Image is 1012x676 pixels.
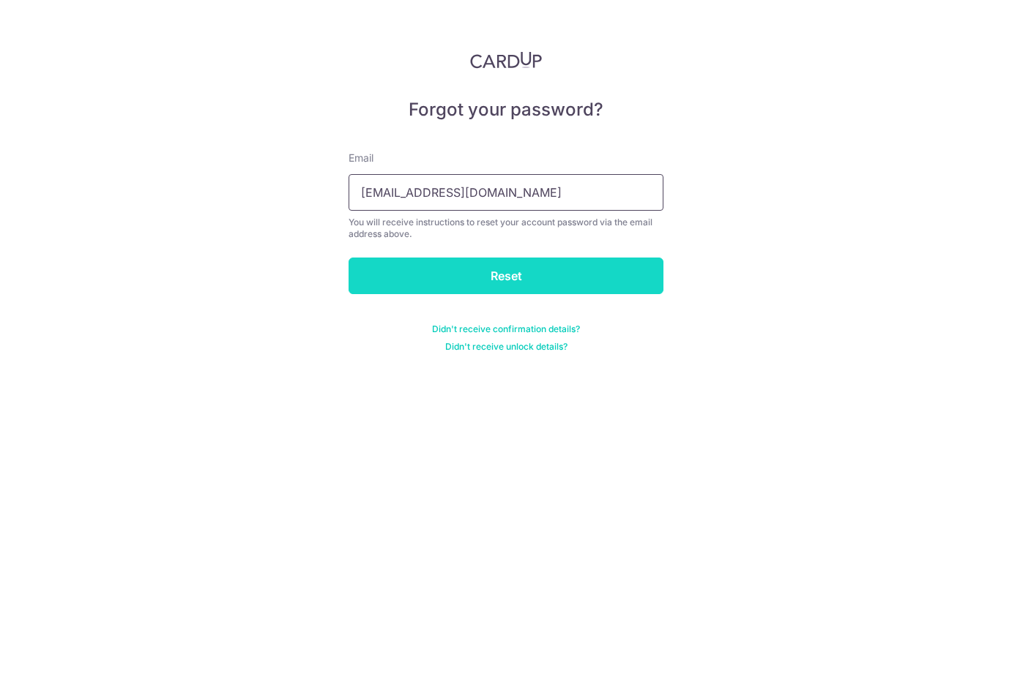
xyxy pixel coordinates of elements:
[432,323,580,335] a: Didn't receive confirmation details?
[349,217,663,240] div: You will receive instructions to reset your account password via the email address above.
[349,258,663,294] input: Reset
[470,51,542,69] img: CardUp Logo
[349,98,663,121] h5: Forgot your password?
[349,174,663,211] input: Enter your Email
[349,151,373,165] label: Email
[445,341,568,353] a: Didn't receive unlock details?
